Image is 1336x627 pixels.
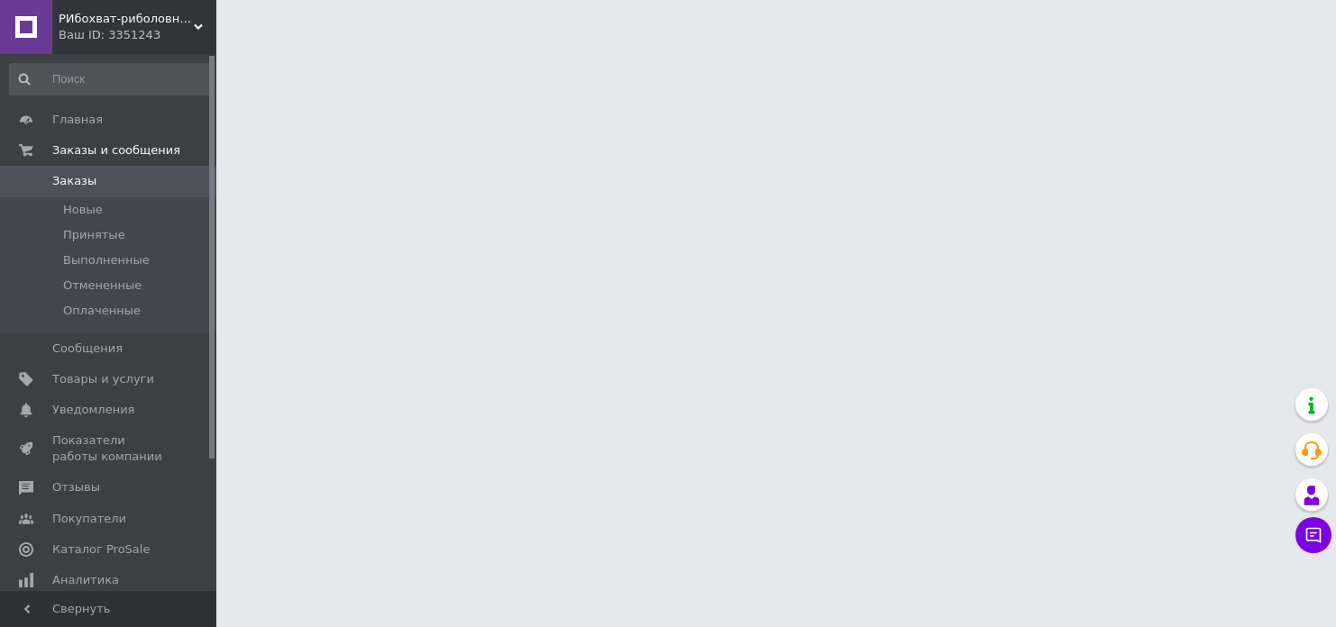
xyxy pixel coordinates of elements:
[52,541,150,558] span: Каталог ProSale
[52,173,96,189] span: Заказы
[59,11,194,27] span: РИбохват-риболовный магазин
[52,341,123,357] span: Сообщения
[52,432,167,465] span: Показатели работы компании
[1295,517,1331,553] button: Чат с покупателем
[63,303,141,319] span: Оплаченные
[63,202,103,218] span: Новые
[52,112,103,128] span: Главная
[52,572,119,588] span: Аналитика
[63,252,150,268] span: Выполненные
[9,63,213,95] input: Поиск
[63,277,142,294] span: Отмененные
[52,402,134,418] span: Уведомления
[52,142,180,159] span: Заказы и сообщения
[52,371,154,387] span: Товары и услуги
[52,511,126,527] span: Покупатели
[52,479,100,495] span: Отзывы
[63,227,125,243] span: Принятые
[59,27,216,43] div: Ваш ID: 3351243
